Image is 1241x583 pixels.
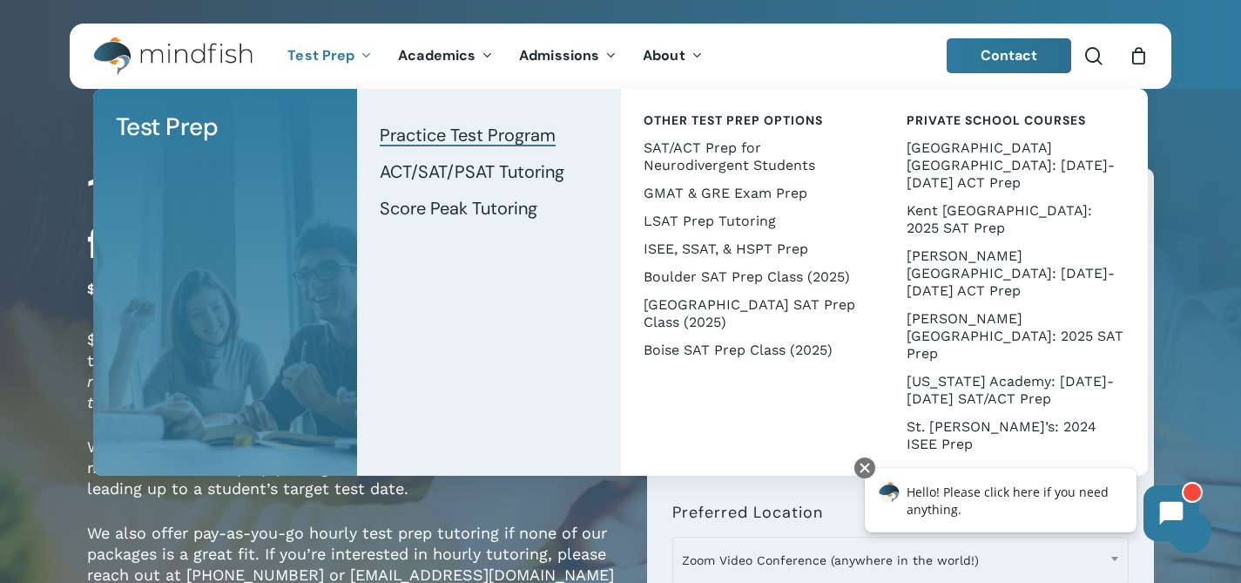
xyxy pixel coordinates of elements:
a: Boulder SAT Prep Class (2025) [638,263,867,291]
iframe: Chatbot [846,454,1217,559]
span: Practice Test Program [380,124,556,146]
a: Test Prep [111,106,340,148]
label: Preferred Location [672,504,823,521]
a: [PERSON_NAME][GEOGRAPHIC_DATA]: 2025 SAT Prep [901,305,1130,368]
a: About [630,49,716,64]
p: We typically meet with students weekly or twice-weekly for 60 to 90 minutes. Most test prep packa... [87,437,621,523]
span: [PERSON_NAME][GEOGRAPHIC_DATA]: [DATE]-[DATE] ACT Prep [907,247,1115,299]
a: [GEOGRAPHIC_DATA] [GEOGRAPHIC_DATA]: [DATE]-[DATE] ACT Prep [901,134,1130,197]
span: Score Peak Tutoring [380,197,537,220]
a: Practice Test Program [374,117,604,153]
h1: 1-on-1 Test Prep Tutoring for ACT, SAT & PSAT [87,168,621,269]
a: ISEE, SSAT, & HSPT Prep [638,235,867,263]
span: [PERSON_NAME][GEOGRAPHIC_DATA]: 2025 SAT Prep [907,310,1123,362]
span: Other Test Prep Options [644,112,823,128]
span: Kent [GEOGRAPHIC_DATA]: 2025 SAT Prep [907,202,1092,236]
span: Boulder SAT Prep Class (2025) [644,268,850,285]
a: St. [PERSON_NAME]’s: 2024 ISEE Prep [901,413,1130,458]
span: SAT/ACT Prep for Neurodivergent Students [644,139,815,173]
header: Main Menu [70,24,1171,89]
span: Boise SAT Prep Class (2025) [644,342,833,358]
span: Academics [398,46,475,64]
a: Admissions [506,49,630,64]
a: Academics [385,49,506,64]
a: LSAT Prep Tutoring [638,207,867,235]
span: About [643,46,685,64]
span: St. [PERSON_NAME]’s: 2024 ISEE Prep [907,418,1096,452]
span: [GEOGRAPHIC_DATA] SAT Prep Class (2025) [644,296,855,330]
span: Test Prep [116,111,219,143]
span: Test Prep [287,46,354,64]
a: Test Prep [274,49,385,64]
span: Zoom Video Conference (anywhere in the world!) [673,542,1128,579]
a: [PERSON_NAME][GEOGRAPHIC_DATA]: [DATE]-[DATE] ACT Prep [901,242,1130,305]
span: Admissions [519,46,599,64]
nav: Main Menu [274,24,715,89]
span: Private School Courses [907,112,1086,128]
a: GMAT & GRE Exam Prep [638,180,867,207]
a: Boise SAT Prep Class (2025) [638,336,867,364]
a: SAT/ACT Prep for Neurodivergent Students [638,134,867,180]
em: (Please note that we charge a $50 materials fee for packages valued at less than $1000.) [87,351,609,411]
a: ACT/SAT/PSAT Tutoring [374,153,604,190]
a: [US_STATE] Academy: [DATE]-[DATE] SAT/ACT Prep [901,368,1130,413]
a: Other Test Prep Options [638,106,867,134]
a: Score Peak Tutoring [374,190,604,227]
span: GMAT & GRE Exam Prep [644,185,807,201]
a: [GEOGRAPHIC_DATA] SAT Prep Class (2025) [638,291,867,336]
span: ACT/SAT/PSAT Tutoring [380,160,564,183]
span: [US_STATE] Academy: [DATE]-[DATE] SAT/ACT Prep [907,373,1114,407]
a: Cart [1129,46,1148,65]
span: [GEOGRAPHIC_DATA] [GEOGRAPHIC_DATA]: [DATE]-[DATE] ACT Prep [907,139,1115,191]
p: $150 per hour (discounts for packages of 15 hours or more). All 1-on-1 test prep tutoring package... [87,329,621,437]
span: LSAT Prep Tutoring [644,213,776,229]
a: Private School Courses [901,106,1130,134]
span: $150.00 / hour [87,281,195,297]
a: Contact [947,38,1072,73]
a: Kent [GEOGRAPHIC_DATA]: 2025 SAT Prep [901,197,1130,242]
span: ISEE, SSAT, & HSPT Prep [644,241,808,257]
span: Contact [981,46,1038,64]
